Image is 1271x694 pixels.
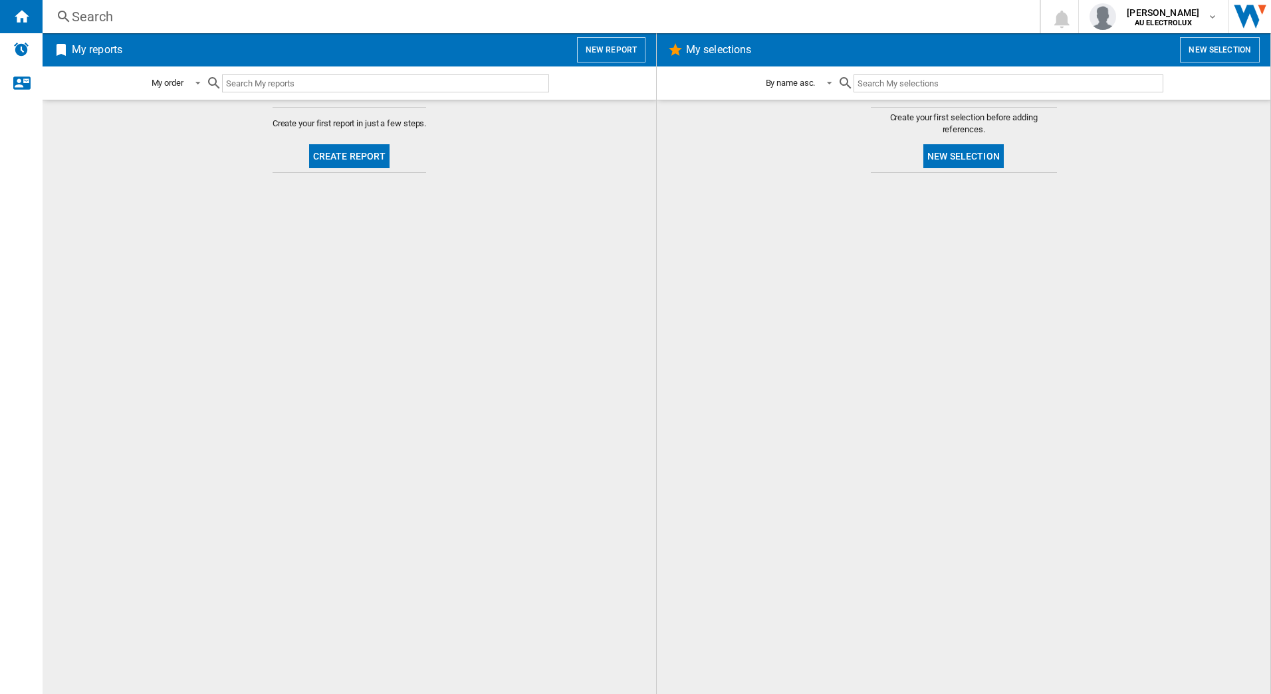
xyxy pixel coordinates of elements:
span: Create your first report in just a few steps. [273,118,427,130]
input: Search My reports [222,74,549,92]
span: [PERSON_NAME] [1127,6,1199,19]
b: AU ELECTROLUX [1135,19,1192,27]
span: Create your first selection before adding references. [871,112,1057,136]
input: Search My selections [854,74,1163,92]
div: By name asc. [766,78,816,88]
button: New selection [1180,37,1260,62]
button: New selection [923,144,1004,168]
div: Search [72,7,1005,26]
button: Create report [309,144,390,168]
button: New report [577,37,645,62]
img: profile.jpg [1090,3,1116,30]
div: My order [152,78,183,88]
h2: My selections [683,37,754,62]
img: alerts-logo.svg [13,41,29,57]
h2: My reports [69,37,125,62]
